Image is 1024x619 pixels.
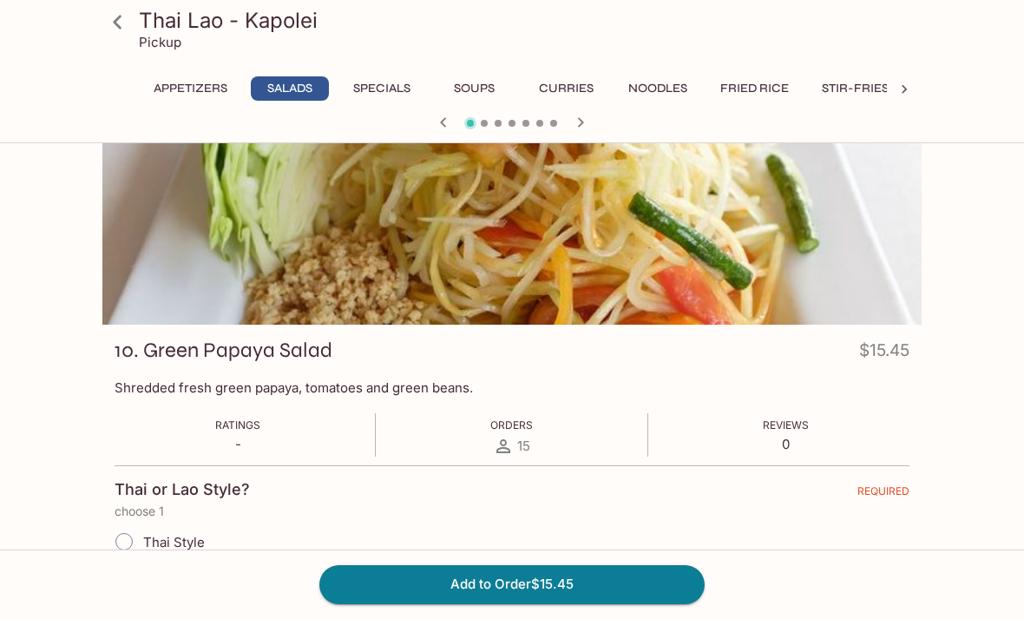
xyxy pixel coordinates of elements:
h4: Thai or Lao Style? [115,480,250,499]
p: 0 [763,436,809,452]
button: Add to Order$15.45 [319,565,705,603]
h3: 10. Green Papaya Salad [115,337,332,364]
button: Salads [251,76,329,101]
p: Pickup [139,34,181,50]
button: Noodles [619,76,697,101]
button: Appetizers [144,76,237,101]
span: Ratings [215,418,260,431]
span: Orders [490,418,533,431]
span: Thai Style [143,534,205,550]
span: 15 [517,438,530,454]
button: Soups [435,76,513,101]
p: Shredded fresh green papaya, tomatoes and green beans. [115,379,909,396]
span: Reviews [763,418,809,431]
p: - [215,436,260,452]
button: Specials [343,76,421,101]
button: Curries [527,76,605,101]
span: REQUIRED [857,484,909,504]
button: Fried Rice [711,76,798,101]
p: choose 1 [115,504,909,518]
h4: $15.45 [859,337,909,371]
button: Stir-Fries [812,76,898,101]
h3: Thai Lao - Kapolei [139,7,915,34]
div: 10. Green Papaya Salad [102,95,922,325]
